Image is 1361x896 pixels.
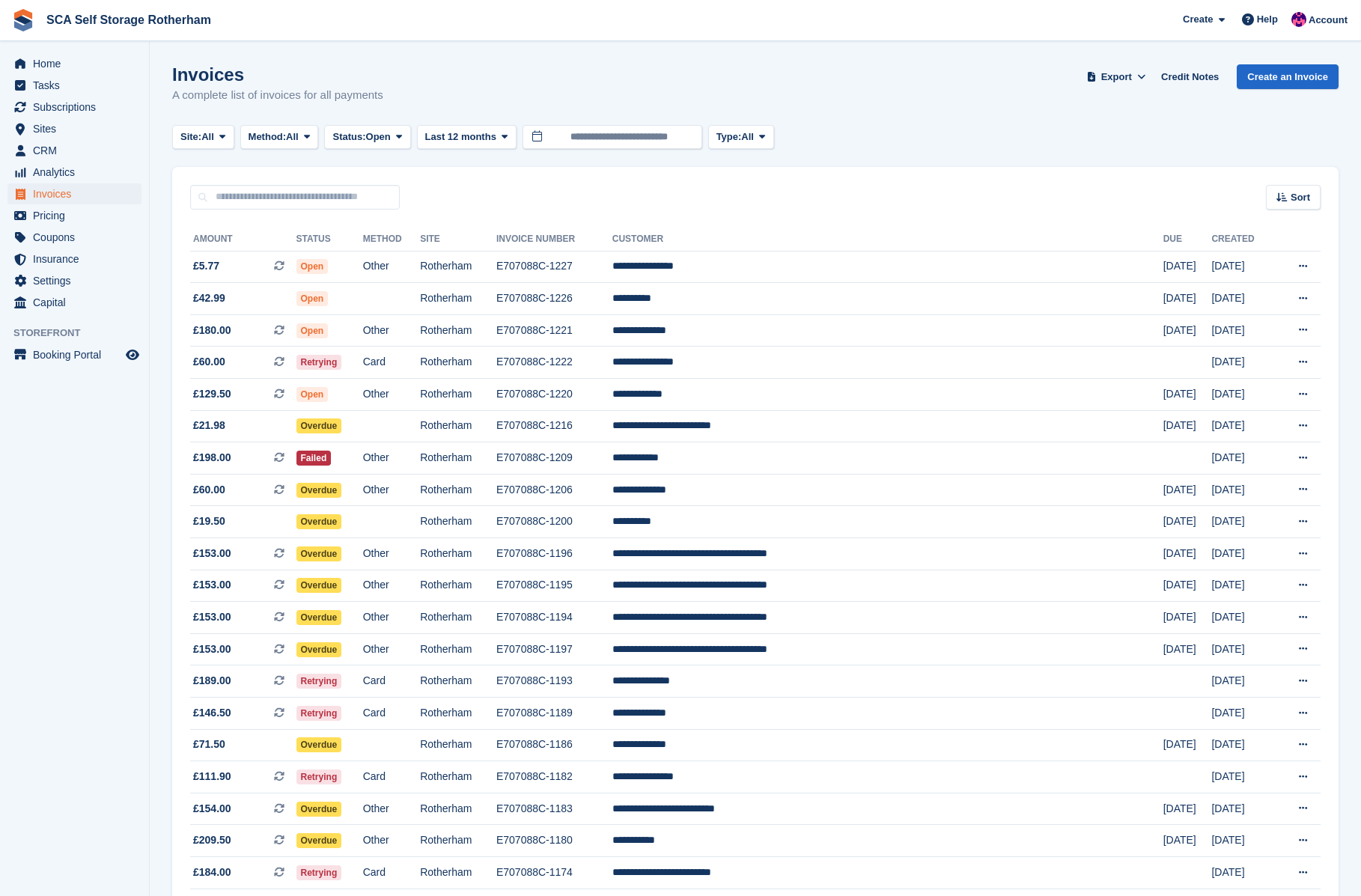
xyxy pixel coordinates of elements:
[13,326,149,341] span: Storefront
[286,129,299,144] span: All
[1211,410,1274,442] td: [DATE]
[496,379,612,411] td: E707088C-1220
[1163,506,1212,538] td: [DATE]
[193,386,231,402] span: £129.50
[1211,761,1274,793] td: [DATE]
[296,674,342,689] span: Retrying
[363,665,420,698] td: Card
[363,570,420,602] td: Other
[1163,793,1212,825] td: [DATE]
[420,665,496,698] td: Rotherham
[496,442,612,475] td: E707088C-1209
[1211,793,1274,825] td: [DATE]
[33,205,123,226] span: Pricing
[363,856,420,889] td: Card
[420,506,496,538] td: Rotherham
[1163,314,1212,347] td: [DATE]
[33,227,123,248] span: Coupons
[363,793,420,825] td: Other
[1211,602,1274,634] td: [DATE]
[40,7,217,32] a: SCA Self Storage Rotherham
[33,97,123,118] span: Subscriptions
[193,801,231,817] span: £154.00
[496,633,612,665] td: E707088C-1197
[1163,251,1212,283] td: [DATE]
[33,249,123,269] span: Insurance
[33,53,123,74] span: Home
[172,125,234,150] button: Site: All
[193,641,231,657] span: £153.00
[496,314,612,347] td: E707088C-1221
[33,75,123,96] span: Tasks
[716,129,742,144] span: Type:
[708,125,774,150] button: Type: All
[296,259,329,274] span: Open
[363,538,420,570] td: Other
[1083,64,1149,89] button: Export
[496,228,612,252] th: Invoice Number
[193,354,225,370] span: £60.00
[363,633,420,665] td: Other
[363,602,420,634] td: Other
[420,314,496,347] td: Rotherham
[1211,729,1274,761] td: [DATE]
[193,737,225,752] span: £71.50
[193,258,219,274] span: £5.77
[363,698,420,730] td: Card
[296,228,363,252] th: Status
[420,602,496,634] td: Rotherham
[420,228,496,252] th: Site
[1211,570,1274,602] td: [DATE]
[1163,283,1212,315] td: [DATE]
[1309,13,1348,28] span: Account
[296,323,329,338] span: Open
[366,129,391,144] span: Open
[496,856,612,889] td: E707088C-1174
[1211,314,1274,347] td: [DATE]
[1211,442,1274,475] td: [DATE]
[296,514,342,529] span: Overdue
[1211,506,1274,538] td: [DATE]
[1211,379,1274,411] td: [DATE]
[296,802,342,817] span: Overdue
[193,832,231,848] span: £209.50
[1183,12,1213,27] span: Create
[7,227,141,248] a: menu
[612,228,1163,252] th: Customer
[7,249,141,269] a: menu
[296,642,342,657] span: Overdue
[296,578,342,593] span: Overdue
[1211,698,1274,730] td: [DATE]
[33,183,123,204] span: Invoices
[180,129,201,144] span: Site:
[7,140,141,161] a: menu
[193,673,231,689] span: £189.00
[240,125,319,150] button: Method: All
[420,474,496,506] td: Rotherham
[420,570,496,602] td: Rotherham
[190,228,296,252] th: Amount
[1211,347,1274,379] td: [DATE]
[1211,538,1274,570] td: [DATE]
[496,825,612,857] td: E707088C-1180
[496,793,612,825] td: E707088C-1183
[1163,633,1212,665] td: [DATE]
[7,270,141,291] a: menu
[1211,228,1274,252] th: Created
[363,825,420,857] td: Other
[7,205,141,226] a: menu
[324,125,410,150] button: Status: Open
[496,698,612,730] td: E707088C-1189
[1163,410,1212,442] td: [DATE]
[201,129,214,144] span: All
[420,761,496,793] td: Rotherham
[296,737,342,752] span: Overdue
[193,546,231,561] span: £153.00
[7,75,141,96] a: menu
[124,346,141,364] a: Preview store
[33,292,123,313] span: Capital
[1257,12,1278,27] span: Help
[172,64,383,85] h1: Invoices
[1291,190,1310,205] span: Sort
[420,825,496,857] td: Rotherham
